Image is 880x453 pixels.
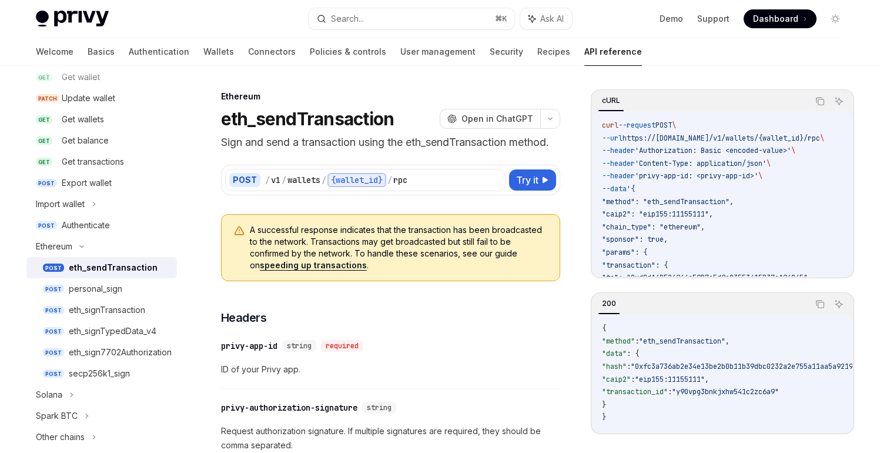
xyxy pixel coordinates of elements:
[36,158,52,166] span: GET
[639,337,725,346] span: "eth_sendTransaction"
[62,176,112,190] div: Export wallet
[635,337,639,346] span: :
[812,297,828,312] button: Copy the contents from the code block
[602,261,668,270] span: "transaction": {
[635,146,791,155] span: 'Authorization: Basic <encoded-value>'
[672,121,676,130] span: \
[602,362,627,371] span: "hash"
[602,159,635,168] span: --header
[744,9,817,28] a: Dashboard
[26,109,177,130] a: GETGet wallets
[26,130,177,151] a: GETGet balance
[627,362,631,371] span: :
[602,375,631,384] span: "caip2"
[221,402,357,414] div: privy-authorization-signature
[43,369,64,378] span: POST
[36,239,72,254] div: Ethereum
[309,8,514,29] button: Search...⌘K
[367,403,392,412] span: string
[490,38,523,66] a: Security
[26,172,177,194] a: POSTExport wallet
[26,215,177,236] a: POSTAuthenticate
[43,285,64,294] span: POST
[43,327,64,336] span: POST
[767,159,771,168] span: \
[69,282,122,296] div: personal_sign
[753,13,798,25] span: Dashboard
[831,94,846,109] button: Ask AI
[602,412,606,422] span: }
[602,400,606,409] span: }
[36,197,85,211] div: Import wallet
[584,38,642,66] a: API reference
[221,134,560,151] p: Sign and send a transaction using the eth_sendTransaction method.
[598,297,620,311] div: 200
[36,94,59,103] span: PATCH
[627,184,635,194] span: '{
[221,108,394,129] h1: eth_sendTransaction
[36,430,85,444] div: Other chains
[260,260,367,271] a: speeding up transactions
[221,424,560,452] span: Request authorization signature. If multiple signatures are required, they should be comma separa...
[602,209,713,219] span: "caip2": "eip155:11155111",
[287,174,320,186] div: wallets
[250,224,548,271] span: A successful response indicates that the transaction has been broadcasted to the network. Transac...
[36,221,57,230] span: POST
[440,109,540,129] button: Open in ChatGPT
[602,248,647,257] span: "params": {
[668,387,672,397] span: :
[36,409,78,423] div: Spark BTC
[655,121,672,130] span: POST
[537,38,570,66] a: Recipes
[271,174,280,186] div: v1
[831,297,846,312] button: Ask AI
[461,113,533,125] span: Open in ChatGPT
[540,13,564,25] span: Ask AI
[660,13,683,25] a: Demo
[26,363,177,384] a: POSTsecp256k1_sign
[820,134,824,143] span: \
[602,197,734,206] span: "method": "eth_sendTransaction",
[26,278,177,299] a: POSTpersonal_sign
[635,159,767,168] span: 'Content-Type: application/json'
[705,375,709,384] span: ,
[221,91,560,102] div: Ethereum
[36,38,73,66] a: Welcome
[233,225,245,237] svg: Warning
[69,324,156,338] div: eth_signTypedData_v4
[516,173,538,187] span: Try it
[282,174,286,186] div: /
[321,340,363,352] div: required
[618,121,655,130] span: --request
[602,337,635,346] span: "method"
[602,349,627,358] span: "data"
[602,235,668,244] span: "sponsor": true,
[758,171,762,181] span: \
[221,362,560,377] span: ID of your Privy app.
[602,324,606,333] span: {
[602,134,623,143] span: --url
[36,136,52,145] span: GET
[69,367,130,381] div: secp256k1_sign
[602,121,618,130] span: curl
[602,184,627,194] span: --data
[69,261,158,275] div: eth_sendTransaction
[62,218,110,232] div: Authenticate
[62,91,115,105] div: Update wallet
[265,174,270,186] div: /
[129,38,189,66] a: Authentication
[812,94,828,109] button: Copy the contents from the code block
[221,309,267,326] span: Headers
[310,38,386,66] a: Policies & controls
[598,94,624,108] div: cURL
[631,375,635,384] span: :
[43,306,64,315] span: POST
[393,174,407,186] div: rpc
[387,174,392,186] div: /
[203,38,234,66] a: Wallets
[36,11,109,27] img: light logo
[69,345,172,359] div: eth_sign7702Authorization
[623,134,820,143] span: https://[DOMAIN_NAME]/v1/wallets/{wallet_id}/rpc
[287,341,312,351] span: string
[248,38,296,66] a: Connectors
